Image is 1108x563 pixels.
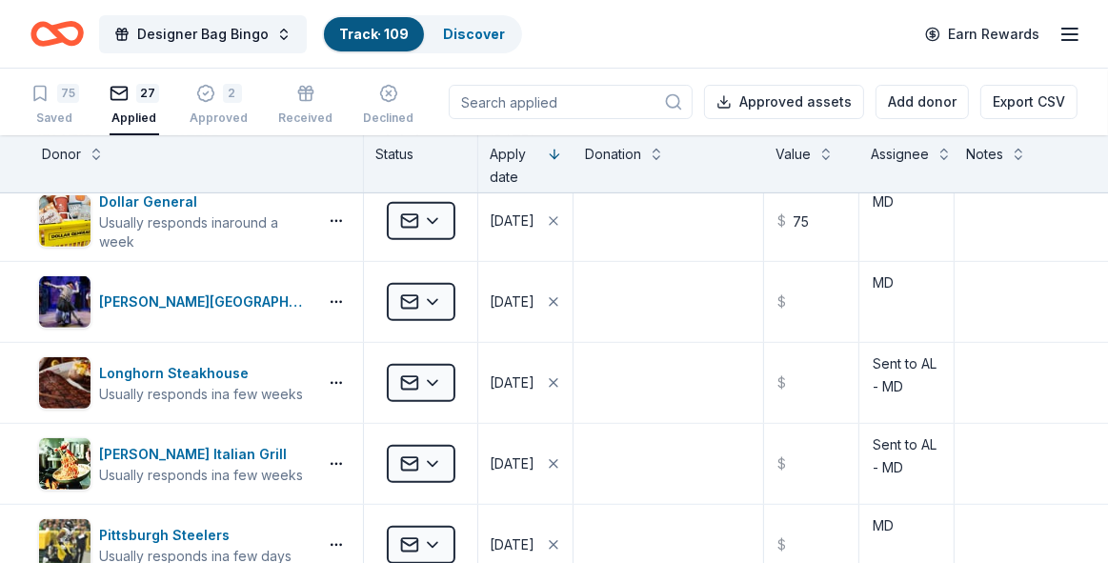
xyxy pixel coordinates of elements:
[861,345,952,421] textarea: Sent to AL - MD
[136,84,159,103] div: 27
[39,357,91,409] img: Image for Longhorn Steakhouse
[363,111,413,126] div: Declined
[110,111,159,126] div: Applied
[704,85,864,119] button: Approved assets
[99,15,307,53] button: Designer Bag Bingo
[99,385,303,404] div: Usually responds in a few weeks
[914,17,1051,51] a: Earn Rewards
[490,533,534,556] div: [DATE]
[776,143,811,166] div: Value
[861,264,952,340] textarea: MD
[278,111,332,126] div: Received
[223,84,242,103] div: 2
[339,26,409,42] a: Track· 109
[190,111,248,126] div: Approved
[99,191,310,213] div: Dollar General
[99,443,303,466] div: [PERSON_NAME] Italian Grill
[363,76,413,135] button: Declined
[364,135,478,192] div: Status
[278,76,332,135] button: Received
[99,213,310,251] div: Usually responds in around a week
[99,466,303,485] div: Usually responds in a few weeks
[980,85,1078,119] button: Export CSV
[30,11,84,56] a: Home
[99,524,292,547] div: Pittsburgh Steelers
[490,143,539,189] div: Apply date
[38,356,310,410] button: Image for Longhorn SteakhouseLonghorn SteakhouseUsually responds ina few weeks
[478,424,573,504] button: [DATE]
[99,362,303,385] div: Longhorn Steakhouse
[876,85,969,119] button: Add donor
[861,183,952,259] textarea: MD
[490,452,534,475] div: [DATE]
[30,111,79,126] div: Saved
[99,291,310,313] div: [PERSON_NAME][GEOGRAPHIC_DATA]
[39,195,91,247] img: Image for Dollar General
[871,143,929,166] div: Assignee
[38,437,310,491] button: Image for Carrabba's Italian Grill[PERSON_NAME] Italian GrillUsually responds ina few weeks
[490,291,534,313] div: [DATE]
[322,15,522,53] button: Track· 109Discover
[443,26,505,42] a: Discover
[42,143,81,166] div: Donor
[966,143,1003,166] div: Notes
[39,438,91,490] img: Image for Carrabba's Italian Grill
[449,85,693,119] input: Search applied
[478,181,573,261] button: [DATE]
[490,210,534,232] div: [DATE]
[478,262,573,342] button: [DATE]
[137,23,269,46] span: Designer Bag Bingo
[585,143,641,166] div: Donation
[57,84,79,103] div: 75
[478,343,573,423] button: [DATE]
[38,191,310,251] button: Image for Dollar GeneralDollar GeneralUsually responds inaround a week
[39,276,91,328] img: Image for Fulton Theatre
[861,426,952,502] textarea: Sent to AL - MD
[190,76,248,135] button: 2Approved
[30,76,79,135] button: 75Saved
[110,76,159,135] button: 27Applied
[490,372,534,394] div: [DATE]
[38,275,310,329] button: Image for Fulton Theatre[PERSON_NAME][GEOGRAPHIC_DATA]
